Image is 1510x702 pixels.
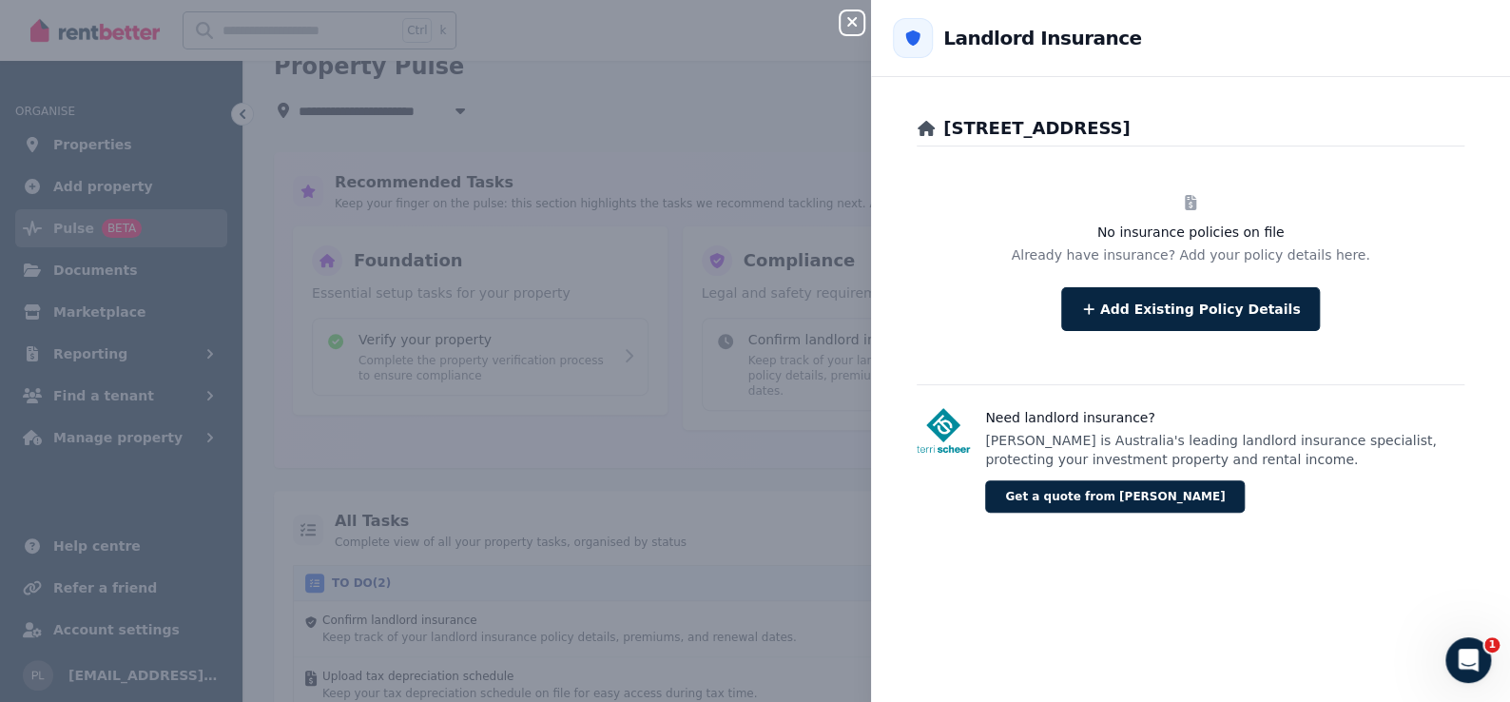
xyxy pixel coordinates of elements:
[1445,637,1491,683] iframe: Intercom live chat
[917,245,1464,264] p: Already have insurance? Add your policy details here.
[985,431,1464,469] p: [PERSON_NAME] is Australia's leading landlord insurance specialist, protecting your investment pr...
[943,115,1131,142] h2: [STREET_ADDRESS]
[1061,287,1321,331] button: Add Existing Policy Details
[943,25,1141,51] h2: Landlord Insurance
[985,480,1245,513] button: Get a quote from [PERSON_NAME]
[917,223,1464,242] h3: No insurance policies on file
[917,408,970,454] img: Terri Scheer
[985,408,1464,427] h3: Need landlord insurance?
[1484,637,1500,653] span: 1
